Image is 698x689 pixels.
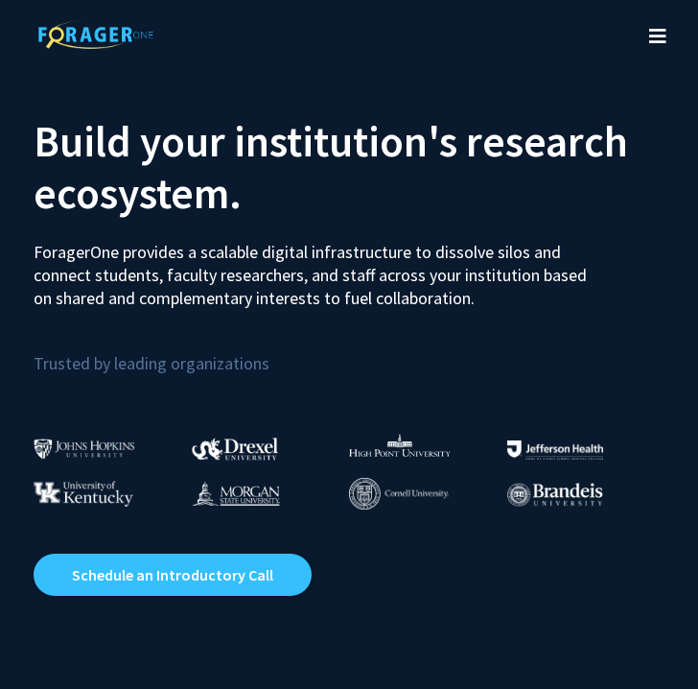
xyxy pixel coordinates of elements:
img: Cornell University [349,478,449,510]
a: Opens in a new tab [34,554,312,596]
p: ForagerOne provides a scalable digital infrastructure to dissolve silos and connect students, fac... [34,226,589,310]
img: ForagerOne Logo [29,20,163,49]
img: Drexel University [192,438,278,460]
img: University of Kentucky [34,481,133,507]
img: Brandeis University [507,483,603,507]
img: Morgan State University [192,481,280,506]
img: Johns Hopkins University [34,439,135,459]
p: Trusted by leading organizations [34,325,664,378]
h2: Build your institution's research ecosystem. [34,115,664,219]
img: High Point University [349,434,451,457]
img: Thomas Jefferson University [507,440,603,459]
